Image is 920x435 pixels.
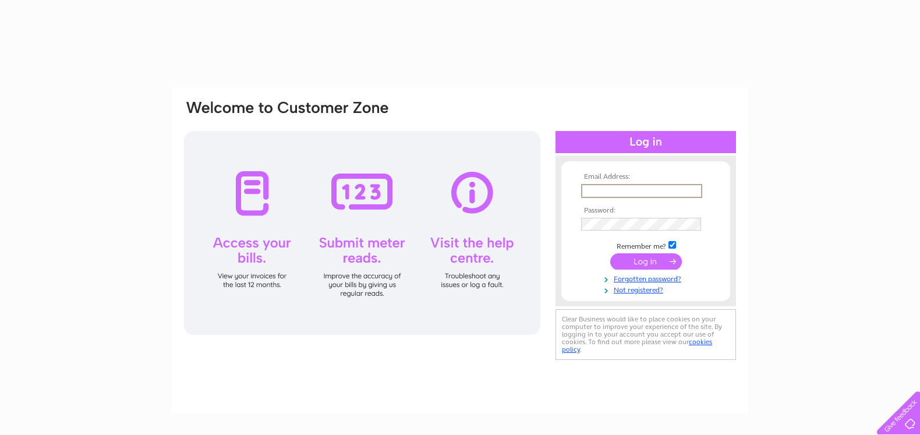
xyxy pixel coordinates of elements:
input: Submit [610,253,682,270]
th: Password: [578,207,713,215]
a: Not registered? [581,284,713,295]
a: cookies policy [562,338,712,353]
div: Clear Business would like to place cookies on your computer to improve your experience of the sit... [555,309,736,360]
td: Remember me? [578,239,713,251]
a: Forgotten password? [581,273,713,284]
th: Email Address: [578,173,713,181]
